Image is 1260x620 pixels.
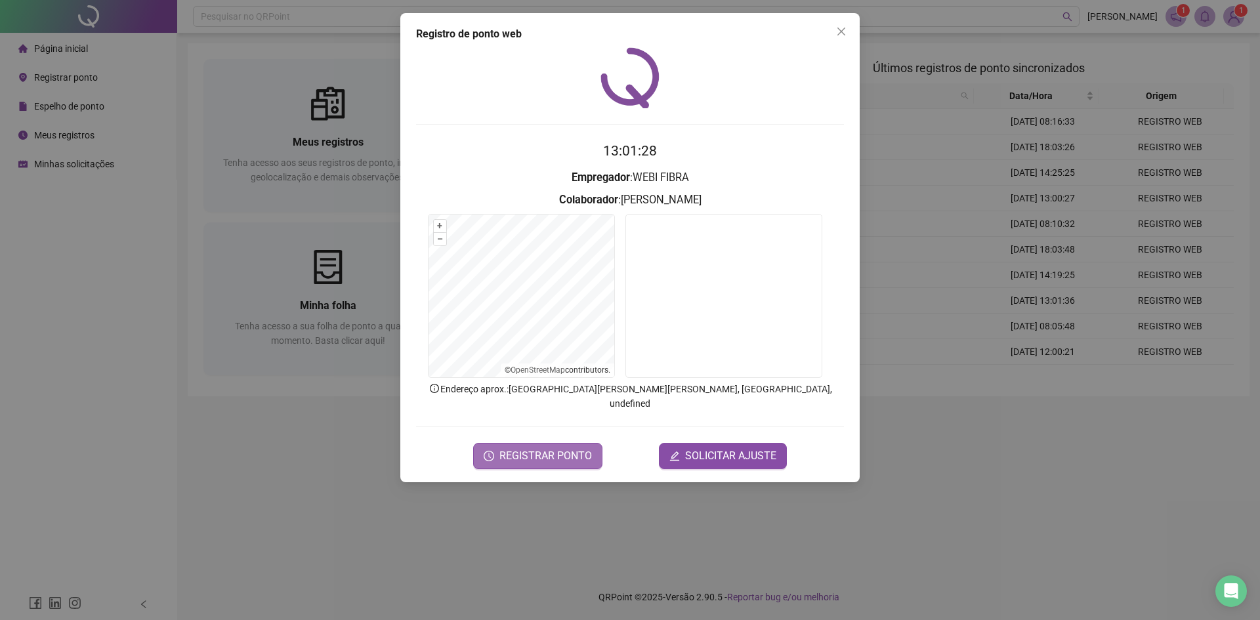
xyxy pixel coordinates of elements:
[473,443,602,469] button: REGISTRAR PONTO
[416,169,844,186] h3: : WEBI FIBRA
[1215,575,1247,607] div: Open Intercom Messenger
[831,21,852,42] button: Close
[685,448,776,464] span: SOLICITAR AJUSTE
[484,451,494,461] span: clock-circle
[572,171,630,184] strong: Empregador
[499,448,592,464] span: REGISTRAR PONTO
[511,365,565,375] a: OpenStreetMap
[669,451,680,461] span: edit
[434,220,446,232] button: +
[559,194,618,206] strong: Colaborador
[434,233,446,245] button: –
[416,192,844,209] h3: : [PERSON_NAME]
[429,382,440,394] span: info-circle
[600,47,660,108] img: QRPoint
[836,26,847,37] span: close
[416,382,844,411] p: Endereço aprox. : [GEOGRAPHIC_DATA][PERSON_NAME][PERSON_NAME], [GEOGRAPHIC_DATA], undefined
[505,365,610,375] li: © contributors.
[659,443,787,469] button: editSOLICITAR AJUSTE
[603,143,657,159] time: 13:01:28
[416,26,844,42] div: Registro de ponto web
